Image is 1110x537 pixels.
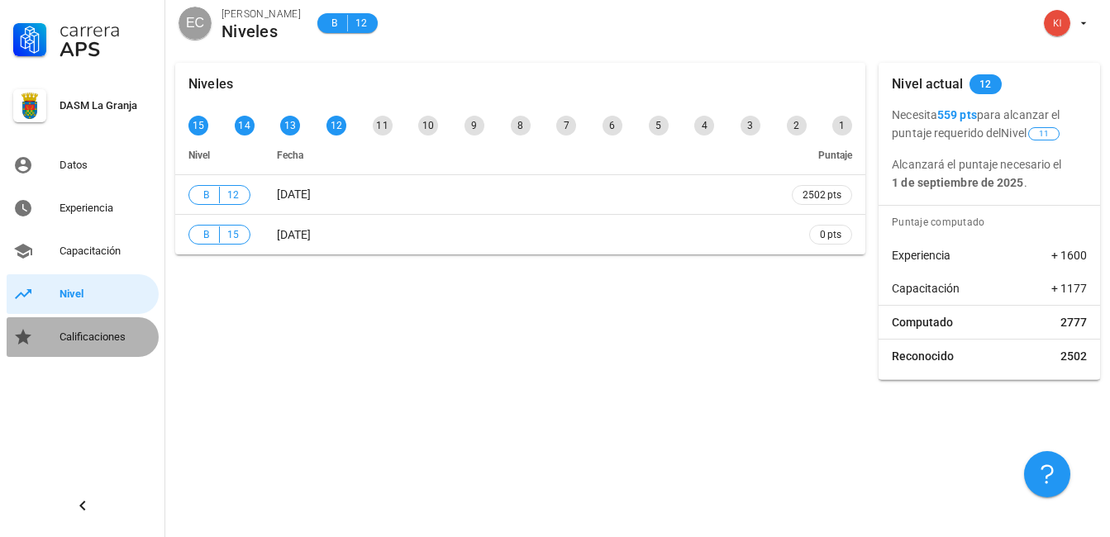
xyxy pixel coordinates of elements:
div: 13 [280,116,300,135]
span: 12 [226,187,240,203]
a: Experiencia [7,188,159,228]
span: [DATE] [277,228,311,241]
span: [DATE] [277,188,311,201]
span: 0 pts [820,226,841,243]
span: EC [186,7,204,40]
a: Capacitación [7,231,159,271]
th: Puntaje [779,135,865,175]
div: 4 [694,116,714,135]
b: 559 pts [937,108,977,121]
span: 2777 [1060,314,1087,330]
div: Niveles [222,22,301,40]
span: 2502 pts [803,187,841,203]
div: 7 [556,116,576,135]
span: Reconocido [892,348,954,364]
a: Datos [7,145,159,185]
div: 2 [787,116,807,135]
span: Nivel [188,150,210,161]
span: B [199,226,212,243]
th: Nivel [175,135,264,175]
div: [PERSON_NAME] [222,6,301,22]
span: 2502 [1060,348,1087,364]
b: 1 de septiembre de 2025 [892,176,1023,189]
span: 11 [1039,128,1049,140]
div: 5 [649,116,669,135]
div: APS [60,40,152,59]
span: Experiencia [892,247,950,264]
div: DASM La Granja [60,99,152,112]
p: Alcanzará el puntaje necesario el . [892,155,1087,192]
div: avatar [179,7,212,40]
span: B [327,15,341,31]
div: avatar [1044,10,1070,36]
div: 1 [832,116,852,135]
span: Computado [892,314,953,330]
div: Nivel actual [892,63,963,106]
div: Datos [60,159,152,172]
a: Nivel [7,274,159,314]
div: 10 [418,116,438,135]
div: Calificaciones [60,330,152,344]
span: 12 [355,15,368,31]
span: + 1177 [1051,280,1087,297]
div: 8 [511,116,531,135]
a: Calificaciones [7,317,159,357]
span: 12 [979,74,992,94]
div: Experiencia [60,202,152,215]
span: Nivel [1001,126,1061,140]
div: Puntaje computado [885,206,1100,239]
p: Necesita para alcanzar el puntaje requerido del [892,106,1087,142]
th: Fecha [264,135,779,175]
span: B [199,187,212,203]
div: 12 [326,116,346,135]
div: Nivel [60,288,152,301]
span: Puntaje [818,150,852,161]
div: 14 [235,116,255,135]
div: Niveles [188,63,233,106]
span: + 1600 [1051,247,1087,264]
div: 6 [603,116,622,135]
span: 15 [226,226,240,243]
div: 11 [373,116,393,135]
div: 9 [464,116,484,135]
span: Fecha [277,150,303,161]
div: Carrera [60,20,152,40]
div: 3 [741,116,760,135]
span: Capacitación [892,280,960,297]
div: 15 [188,116,208,135]
div: Capacitación [60,245,152,258]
